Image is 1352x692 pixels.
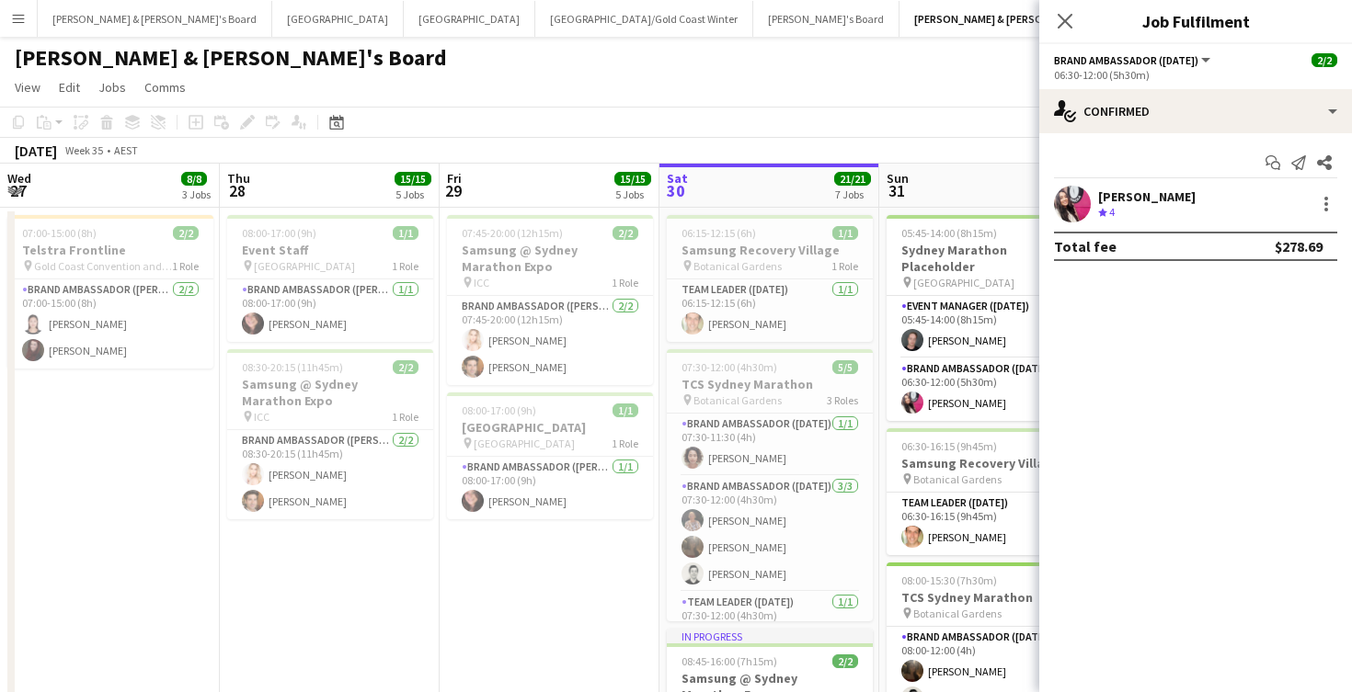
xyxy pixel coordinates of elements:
h3: Samsung Recovery Village [667,242,873,258]
app-job-card: 06:15-12:15 (6h)1/1Samsung Recovery Village Botanical Gardens1 RoleTeam Leader ([DATE])1/106:15-1... [667,215,873,342]
span: 29 [444,180,462,201]
app-card-role: Team Leader ([DATE])1/106:15-12:15 (6h)[PERSON_NAME] [667,279,873,342]
span: Botanical Gardens [913,472,1002,486]
span: 5/5 [832,360,858,374]
h3: Job Fulfilment [1039,9,1352,33]
app-card-role: Team Leader ([DATE])1/106:30-16:15 (9h45m)[PERSON_NAME] [887,493,1093,555]
span: 31 [884,180,909,201]
span: Sun [887,170,909,187]
span: 06:15-12:15 (6h) [682,226,756,240]
button: [PERSON_NAME] & [PERSON_NAME]'s Board [899,1,1141,37]
div: 5 Jobs [615,187,650,201]
span: 1/1 [613,403,638,417]
h1: [PERSON_NAME] & [PERSON_NAME]'s Board [15,44,447,72]
span: [GEOGRAPHIC_DATA] [254,259,355,273]
app-job-card: 07:45-20:00 (12h15m)2/2Samsung @ Sydney Marathon Expo ICC1 RoleBrand Ambassador ([PERSON_NAME])2/... [447,215,653,385]
div: 7 Jobs [835,187,870,201]
span: 08:30-20:15 (11h45m) [242,360,343,374]
app-job-card: 08:30-20:15 (11h45m)2/2Samsung @ Sydney Marathon Expo ICC1 RoleBrand Ambassador ([PERSON_NAME])2/... [227,349,433,519]
span: 05:45-14:00 (8h15m) [901,226,997,240]
app-job-card: 07:00-15:00 (8h)2/2Telstra Frontline Gold Coast Convention and Exhibition Centre1 RoleBrand Ambas... [7,215,213,369]
div: 5 Jobs [395,187,430,201]
span: 08:45-16:00 (7h15m) [682,654,777,668]
button: [GEOGRAPHIC_DATA]/Gold Coast Winter [535,1,753,37]
span: 27 [5,180,31,201]
span: 1/1 [832,226,858,240]
span: 1/1 [393,226,418,240]
span: 15/15 [395,172,431,186]
div: Total fee [1054,237,1117,255]
app-card-role: Event Manager ([DATE])1/105:45-14:00 (8h15m)[PERSON_NAME] [887,296,1093,358]
span: 3 Roles [827,393,858,407]
app-job-card: 08:00-17:00 (9h)1/1Event Staff [GEOGRAPHIC_DATA]1 RoleBrand Ambassador ([PERSON_NAME])1/108:00-17... [227,215,433,342]
span: 2/2 [173,226,199,240]
span: 08:00-15:30 (7h30m) [901,573,997,587]
button: [PERSON_NAME]'s Board [753,1,899,37]
span: Comms [144,79,186,96]
app-card-role: Brand Ambassador ([PERSON_NAME])1/108:00-17:00 (9h)[PERSON_NAME] [447,457,653,519]
span: 2/2 [1312,53,1337,67]
span: 1 Role [172,259,199,273]
app-card-role: Brand Ambassador ([DATE])1/107:30-11:30 (4h)[PERSON_NAME] [667,414,873,476]
span: Thu [227,170,250,187]
a: View [7,75,48,99]
span: 06:30-16:15 (9h45m) [901,439,997,453]
span: 2/2 [613,226,638,240]
h3: TCS Sydney Marathon [667,376,873,392]
app-card-role: Brand Ambassador ([PERSON_NAME])2/207:45-20:00 (12h15m)[PERSON_NAME][PERSON_NAME] [447,296,653,385]
span: 07:00-15:00 (8h) [22,226,97,240]
div: 06:30-12:00 (5h30m) [1054,68,1337,82]
h3: TCS Sydney Marathon [887,589,1093,606]
div: 05:45-14:00 (8h15m)2/2Sydney Marathon Placeholder [GEOGRAPHIC_DATA]2 RolesEvent Manager ([DATE])1... [887,215,1093,421]
span: Fri [447,170,462,187]
div: AEST [114,143,138,157]
span: 21/21 [834,172,871,186]
a: Jobs [91,75,133,99]
span: 1 Role [392,259,418,273]
h3: Samsung @ Sydney Marathon Expo [447,242,653,275]
h3: Event Staff [227,242,433,258]
h3: Samsung Recovery Village [887,455,1093,471]
span: 07:45-20:00 (12h15m) [462,226,563,240]
app-card-role: Brand Ambassador ([DATE])1/106:30-12:00 (5h30m)[PERSON_NAME] [887,358,1093,421]
span: 4 [1109,205,1115,219]
span: 8/8 [181,172,207,186]
span: 15/15 [614,172,651,186]
app-job-card: 07:30-12:00 (4h30m)5/5TCS Sydney Marathon Botanical Gardens3 RolesBrand Ambassador ([DATE])1/107:... [667,349,873,621]
app-job-card: 06:30-16:15 (9h45m)1/1Samsung Recovery Village Botanical Gardens1 RoleTeam Leader ([DATE])1/106:3... [887,428,1093,555]
div: Confirmed [1039,89,1352,133]
span: Brand Ambassador (Sunday) [1054,53,1198,67]
span: Gold Coast Convention and Exhibition Centre [34,259,172,273]
span: [GEOGRAPHIC_DATA] [474,437,575,450]
button: [PERSON_NAME] & [PERSON_NAME]'s Board [38,1,272,37]
div: $278.69 [1275,237,1323,255]
div: [DATE] [15,142,57,160]
span: 07:30-12:00 (4h30m) [682,360,777,374]
div: 3 Jobs [182,187,211,201]
a: Comms [137,75,193,99]
span: 1 Role [612,437,638,450]
span: [GEOGRAPHIC_DATA] [913,276,1014,289]
button: [GEOGRAPHIC_DATA] [272,1,404,37]
app-card-role: Brand Ambassador ([PERSON_NAME])2/207:00-15:00 (8h)[PERSON_NAME][PERSON_NAME] [7,279,213,369]
span: View [15,79,40,96]
h3: [GEOGRAPHIC_DATA] [447,419,653,436]
span: 30 [664,180,688,201]
span: 08:00-17:00 (9h) [462,403,536,417]
app-job-card: 08:00-17:00 (9h)1/1[GEOGRAPHIC_DATA] [GEOGRAPHIC_DATA]1 RoleBrand Ambassador ([PERSON_NAME])1/108... [447,392,653,519]
span: Botanical Gardens [913,607,1002,620]
div: [PERSON_NAME] [1098,188,1196,205]
h3: Telstra Frontline [7,242,213,258]
div: In progress [667,629,873,643]
span: ICC [254,410,269,424]
span: 2/2 [393,360,418,374]
span: Wed [7,170,31,187]
span: Week 35 [61,143,107,157]
button: Brand Ambassador ([DATE]) [1054,53,1213,67]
